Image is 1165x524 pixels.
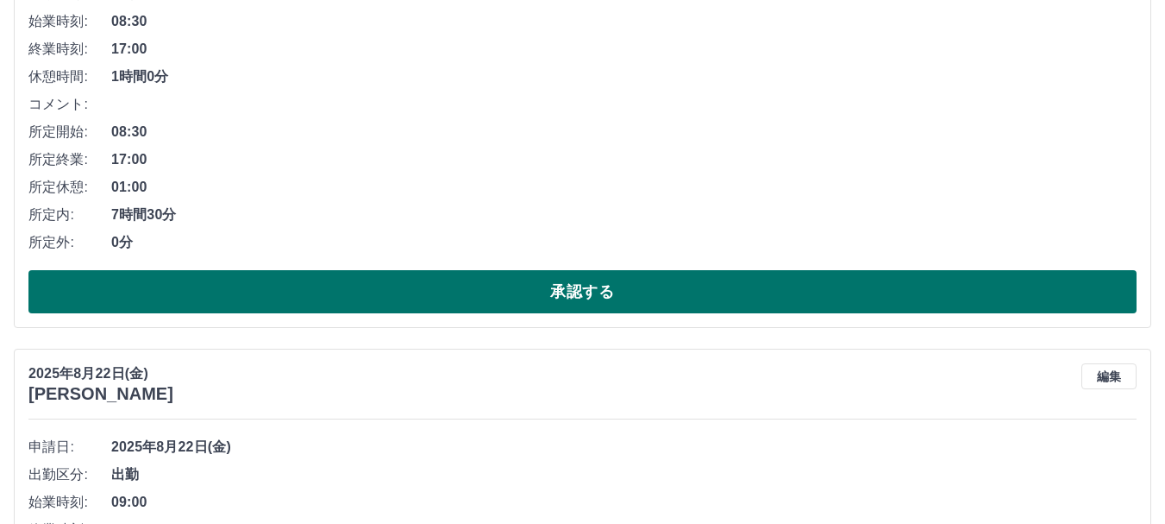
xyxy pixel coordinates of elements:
[28,205,111,225] span: 所定内:
[28,122,111,142] span: 所定開始:
[111,232,1137,253] span: 0分
[28,384,173,404] h3: [PERSON_NAME]
[28,94,111,115] span: コメント:
[28,149,111,170] span: 所定終業:
[111,66,1137,87] span: 1時間0分
[111,492,1137,513] span: 09:00
[1081,363,1137,389] button: 編集
[111,39,1137,60] span: 17:00
[111,464,1137,485] span: 出勤
[111,11,1137,32] span: 08:30
[28,492,111,513] span: 始業時刻:
[111,205,1137,225] span: 7時間30分
[28,177,111,198] span: 所定休憩:
[28,232,111,253] span: 所定外:
[28,363,173,384] p: 2025年8月22日(金)
[111,177,1137,198] span: 01:00
[28,270,1137,313] button: 承認する
[28,437,111,458] span: 申請日:
[111,149,1137,170] span: 17:00
[28,464,111,485] span: 出勤区分:
[28,39,111,60] span: 終業時刻:
[28,11,111,32] span: 始業時刻:
[28,66,111,87] span: 休憩時間:
[111,122,1137,142] span: 08:30
[111,437,1137,458] span: 2025年8月22日(金)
